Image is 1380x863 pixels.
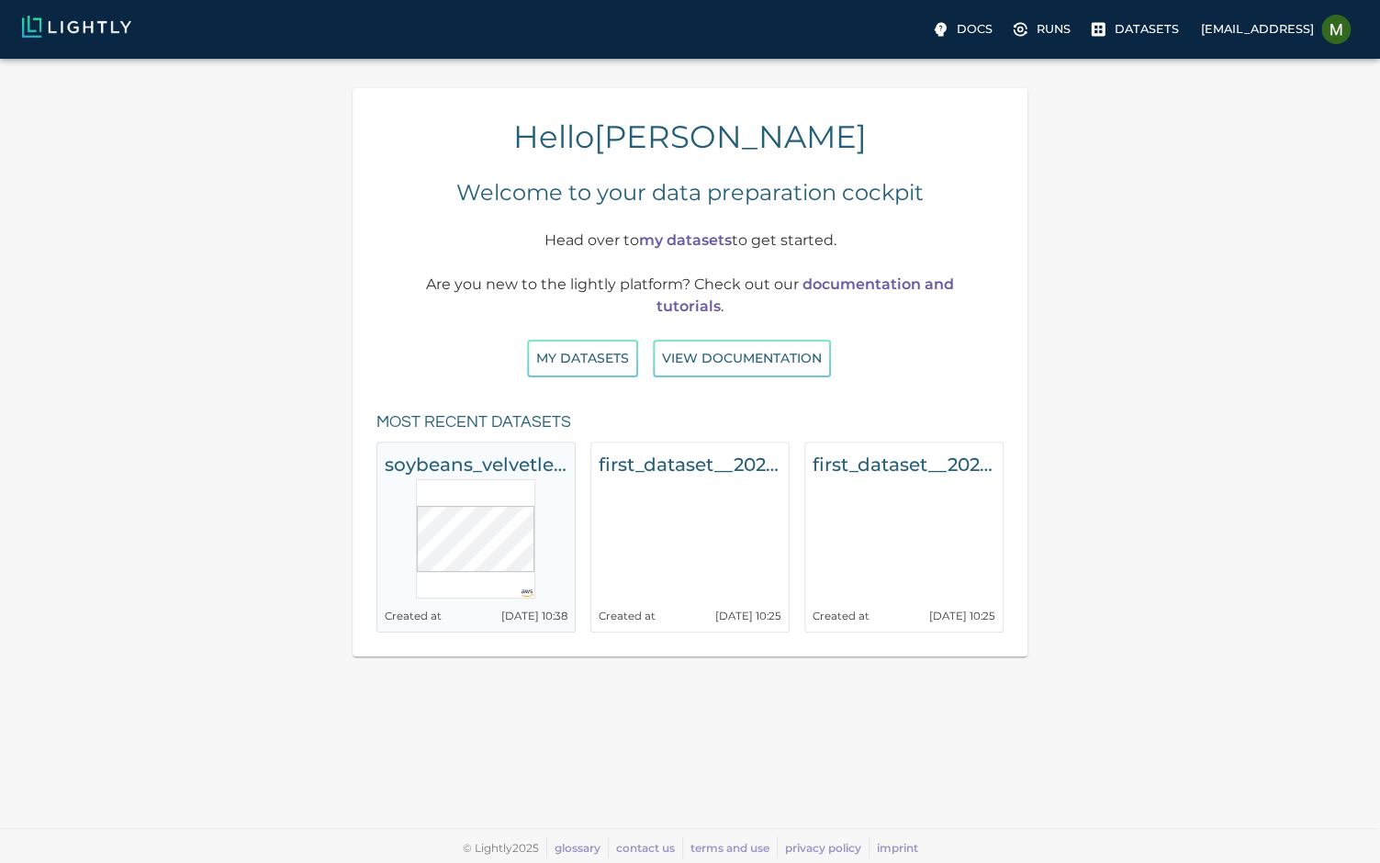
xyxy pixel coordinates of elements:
[1085,15,1186,44] label: Datasets
[656,275,954,315] a: documentation and tutorials
[385,450,567,479] h6: soybeans_velvetleaf
[813,450,995,479] h6: first_dataset__2025_07_01__08_25_14
[1201,20,1314,38] p: [EMAIL_ADDRESS]
[1115,20,1179,38] p: Datasets
[1321,15,1351,44] img: Malte Ebner
[616,841,675,855] a: contact us
[690,841,769,855] a: terms and use
[715,610,781,622] small: [DATE] 10:25
[22,16,131,38] img: Lightly
[653,340,831,377] button: View documentation
[1037,20,1071,38] p: Runs
[385,610,442,622] small: Created at
[527,349,638,366] a: My Datasets
[1007,15,1078,44] label: Runs
[527,340,638,377] button: My Datasets
[376,442,576,633] a: soybeans_velvetleafCreated at[DATE] 10:38
[599,610,656,622] small: Created at
[599,450,781,479] h6: first_dataset__2025_07_01__08_25_48
[957,20,993,38] p: Docs
[590,442,790,633] a: first_dataset__2025_07_01__08_25_48Created at[DATE] 10:25
[1194,9,1358,50] label: [EMAIL_ADDRESS]Malte Ebner
[376,409,571,437] h6: Most recent datasets
[367,118,1014,156] h4: Hello [PERSON_NAME]
[639,231,732,249] a: my datasets
[463,841,539,855] span: © Lightly 2025
[422,230,957,252] p: Head over to to get started.
[501,610,567,622] small: [DATE] 10:38
[877,841,918,855] a: imprint
[929,610,995,622] small: [DATE] 10:25
[555,841,600,855] a: glossary
[813,610,870,622] small: Created at
[927,15,1000,44] label: Docs
[785,841,861,855] a: privacy policy
[422,274,957,318] p: Are you new to the lightly platform? Check out our .
[653,349,831,366] a: View documentation
[456,178,924,207] h5: Welcome to your data preparation cockpit
[804,442,1004,633] a: first_dataset__2025_07_01__08_25_14Created at[DATE] 10:25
